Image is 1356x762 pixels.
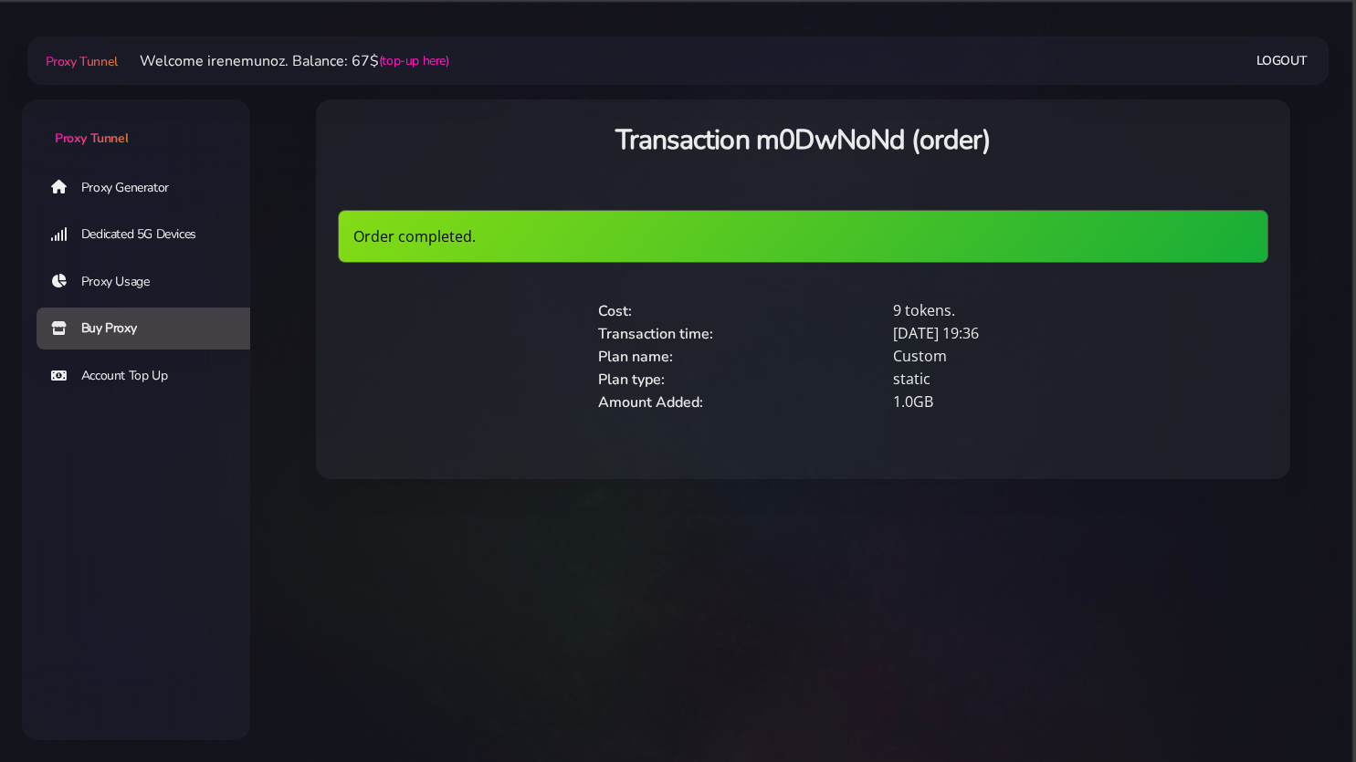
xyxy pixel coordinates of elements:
a: (top-up here) [379,51,449,70]
a: Buy Proxy [37,308,265,350]
span: Transaction time: [598,324,713,344]
h3: Transaction m0DwNoNd (order) [338,121,1268,159]
li: Welcome irenemunoz. Balance: 67$ [118,50,449,72]
a: Proxy Usage [37,261,265,303]
a: Proxy Generator [37,166,265,208]
span: Proxy Tunnel [46,53,118,70]
div: static [882,368,1178,391]
span: Amount Added: [598,392,703,412]
a: Proxy Tunnel [22,99,250,148]
iframe: Webchat Widget [1251,657,1333,739]
a: Dedicated 5G Devices [37,214,265,256]
div: [DATE] 19:36 [882,322,1178,345]
a: Account Top Up [37,355,265,397]
span: Cost: [598,301,632,321]
div: Order completed. [338,210,1268,263]
a: Logout [1256,44,1308,78]
div: 1.0GB [882,391,1178,413]
span: Plan type: [598,370,665,390]
div: Custom [882,345,1178,368]
a: Proxy Tunnel [42,47,118,76]
div: 9 tokens. [882,299,1178,322]
span: Proxy Tunnel [55,130,128,147]
span: Plan name: [598,347,673,367]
